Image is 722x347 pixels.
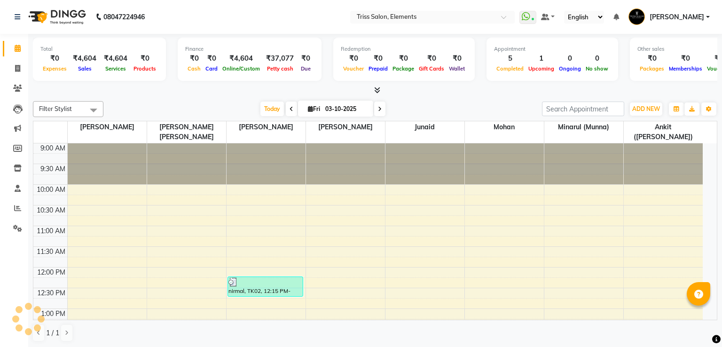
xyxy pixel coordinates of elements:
[220,53,262,64] div: ₹4,604
[447,53,467,64] div: ₹0
[76,65,94,72] span: Sales
[341,45,467,53] div: Redemption
[220,65,262,72] span: Online/Custom
[416,65,447,72] span: Gift Cards
[637,53,667,64] div: ₹0
[583,53,611,64] div: 0
[203,65,220,72] span: Card
[39,105,72,112] span: Filter Stylist
[262,53,298,64] div: ₹37,077
[494,53,526,64] div: 5
[35,268,67,277] div: 12:00 PM
[628,8,645,25] img: Ashish Joshi
[227,121,306,133] span: [PERSON_NAME]
[667,53,705,64] div: ₹0
[39,164,67,174] div: 9:30 AM
[46,328,59,338] span: 1 / 1
[366,53,390,64] div: ₹0
[465,121,544,133] span: Mohan
[583,65,611,72] span: No show
[390,65,416,72] span: Package
[185,65,203,72] span: Cash
[557,65,583,72] span: Ongoing
[147,121,226,143] span: [PERSON_NAME] [PERSON_NAME]
[35,185,67,195] div: 10:00 AM
[35,226,67,236] div: 11:00 AM
[131,65,158,72] span: Products
[68,121,147,133] span: [PERSON_NAME]
[650,12,704,22] span: [PERSON_NAME]
[35,247,67,257] div: 11:30 AM
[494,65,526,72] span: Completed
[260,102,284,116] span: Today
[103,65,128,72] span: Services
[632,105,660,112] span: ADD NEW
[203,53,220,64] div: ₹0
[100,53,131,64] div: ₹4,604
[306,105,322,112] span: Fri
[40,65,69,72] span: Expenses
[69,53,100,64] div: ₹4,604
[667,65,705,72] span: Memberships
[637,65,667,72] span: Packages
[298,53,314,64] div: ₹0
[390,53,416,64] div: ₹0
[185,45,314,53] div: Finance
[544,121,623,133] span: Minarul (Munna)
[322,102,369,116] input: 2025-10-03
[35,205,67,215] div: 10:30 AM
[526,53,557,64] div: 1
[35,288,67,298] div: 12:30 PM
[542,102,624,116] input: Search Appointment
[494,45,611,53] div: Appointment
[228,277,303,296] div: nirmal, TK02, 12:15 PM-12:45 PM, Threading (₹60),Upper Lip Wax (Premium) (₹120)
[447,65,467,72] span: Wallet
[630,103,662,116] button: ADD NEW
[416,53,447,64] div: ₹0
[298,65,313,72] span: Due
[366,65,390,72] span: Prepaid
[341,65,366,72] span: Voucher
[265,65,296,72] span: Petty cash
[39,309,67,319] div: 1:00 PM
[185,53,203,64] div: ₹0
[131,53,158,64] div: ₹0
[385,121,464,133] span: Junaid
[40,45,158,53] div: Total
[624,121,703,143] span: Ankit ([PERSON_NAME])
[557,53,583,64] div: 0
[39,143,67,153] div: 9:00 AM
[341,53,366,64] div: ₹0
[103,4,145,30] b: 08047224946
[40,53,69,64] div: ₹0
[306,121,385,133] span: [PERSON_NAME]
[526,65,557,72] span: Upcoming
[24,4,88,30] img: logo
